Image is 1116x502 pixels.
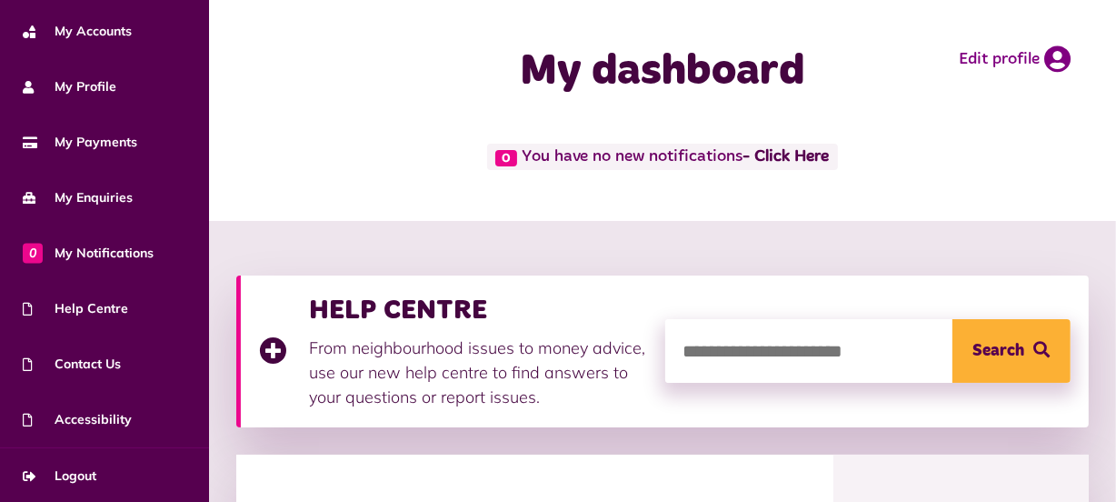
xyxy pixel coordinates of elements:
span: Accessibility [23,410,132,429]
span: Search [973,319,1025,383]
span: My Notifications [23,244,154,263]
span: 0 [495,150,517,166]
span: You have no new notifications [487,144,837,170]
button: Search [952,319,1071,383]
a: Edit profile [959,45,1071,73]
span: My Payments [23,133,137,152]
h1: My dashboard [454,45,872,98]
span: Logout [23,467,96,486]
h3: HELP CENTRE [309,294,647,326]
a: - Click Here [743,149,830,166]
span: 0 [23,243,43,263]
span: My Accounts [23,22,132,41]
span: Help Centre [23,299,128,318]
span: Contact Us [23,355,121,374]
span: My Profile [23,77,116,96]
p: From neighbourhood issues to money advice, use our new help centre to find answers to your questi... [309,336,647,409]
span: My Enquiries [23,188,133,207]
